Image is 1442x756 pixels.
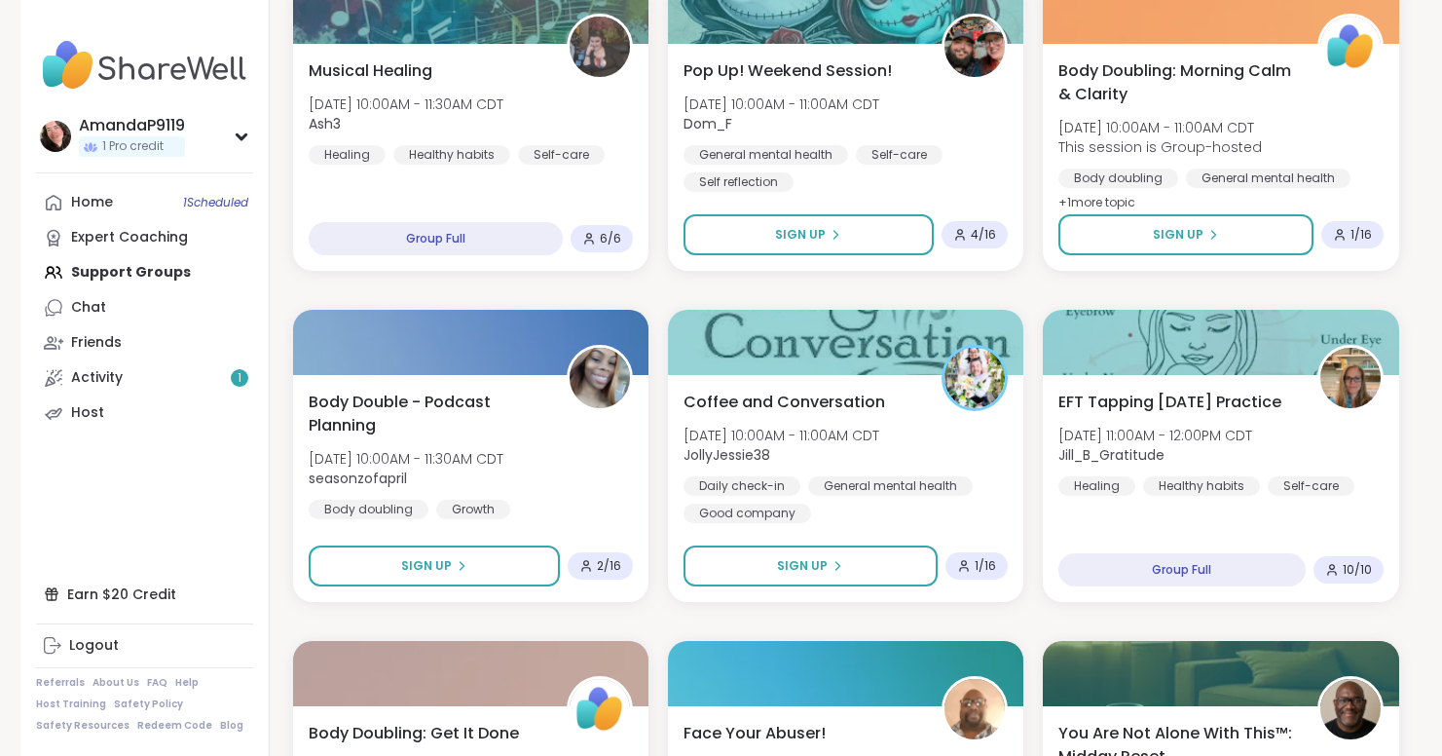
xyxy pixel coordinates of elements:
div: Self reflection [684,172,794,192]
a: Help [175,676,199,690]
span: Coffee and Conversation [684,391,885,414]
span: 10 / 10 [1343,562,1372,578]
div: Friends [71,333,122,353]
div: Activity [71,368,123,388]
button: Sign Up [309,546,560,586]
div: Expert Coaching [71,228,188,247]
div: AmandaP9119 [79,115,185,136]
a: Safety Resources [36,719,129,733]
span: [DATE] 10:00AM - 11:00AM CDT [1058,118,1262,137]
img: seasonzofapril [570,348,630,408]
span: 1 [238,370,241,387]
div: Home [71,193,113,212]
div: Healthy habits [393,145,510,165]
div: Earn $20 Credit [36,577,253,612]
div: Healthy habits [1143,476,1260,496]
span: 1 Pro credit [102,138,164,155]
b: Jill_B_Gratitude [1058,445,1165,465]
span: Sign Up [1153,226,1203,244]
span: Body Double - Podcast Planning [309,391,545,437]
span: [DATE] 10:00AM - 11:30AM CDT [309,449,503,469]
img: AmandaP9119 [40,121,71,152]
span: Sign Up [401,557,452,575]
div: Chat [71,298,106,318]
div: Body doubling [309,500,428,519]
span: EFT Tapping [DATE] Practice [1058,391,1281,414]
span: This session is Group-hosted [1058,137,1262,157]
span: 4 / 16 [971,227,996,243]
a: FAQ [147,676,167,690]
span: Body Doubling: Morning Calm & Clarity [1058,59,1295,106]
b: Dom_F [684,114,732,133]
a: Host [36,396,253,431]
div: General mental health [684,145,848,165]
img: ShareWell Nav Logo [36,31,253,99]
img: Dom_F [944,17,1005,77]
a: Chat [36,290,253,325]
a: About Us [92,676,139,690]
span: Sign Up [777,557,828,575]
span: Musical Healing [309,59,432,83]
span: [DATE] 10:00AM - 11:30AM CDT [309,94,503,114]
div: General mental health [808,476,973,496]
div: Group Full [309,222,563,255]
div: Self-care [1268,476,1354,496]
span: Sign Up [775,226,826,244]
div: Body doubling [1058,169,1178,188]
span: Pop Up! Weekend Session! [684,59,892,83]
div: Good company [684,504,811,523]
button: Sign Up [684,214,934,255]
img: ShareWell [570,679,630,739]
a: Redeem Code [137,719,212,733]
a: Safety Policy [114,698,183,711]
img: dougr2026 [944,679,1005,739]
span: 1 Scheduled [183,195,248,210]
div: Self-care [856,145,943,165]
span: 6 / 6 [600,231,621,246]
div: Healing [309,145,386,165]
b: JollyJessie38 [684,445,770,465]
a: Host Training [36,698,106,711]
a: Expert Coaching [36,220,253,255]
img: ShareWell [1320,17,1381,77]
a: Logout [36,628,253,663]
a: Blog [220,719,243,733]
span: [DATE] 10:00AM - 11:00AM CDT [684,94,879,114]
img: Jill_B_Gratitude [1320,348,1381,408]
div: General mental health [1186,169,1350,188]
span: Face Your Abuser! [684,722,826,745]
b: seasonzofapril [309,469,407,488]
a: Activity1 [36,360,253,396]
div: Healing [1058,476,1135,496]
img: Ash3 [570,17,630,77]
span: Body Doubling: Get It Done [309,722,519,745]
a: Friends [36,325,253,360]
span: [DATE] 11:00AM - 12:00PM CDT [1058,426,1252,445]
span: 1 / 16 [1350,227,1372,243]
span: [DATE] 10:00AM - 11:00AM CDT [684,426,879,445]
a: Home1Scheduled [36,185,253,220]
a: Referrals [36,676,85,690]
b: Ash3 [309,114,341,133]
div: Daily check-in [684,476,800,496]
div: Growth [436,500,510,519]
div: Logout [69,636,119,656]
img: JonathanListens [1320,679,1381,739]
button: Sign Up [1058,214,1313,255]
button: Sign Up [684,546,938,586]
span: 2 / 16 [597,558,621,574]
div: Self-care [518,145,605,165]
div: Host [71,403,104,423]
span: 1 / 16 [975,558,996,574]
img: JollyJessie38 [944,348,1005,408]
div: Group Full [1058,553,1305,586]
